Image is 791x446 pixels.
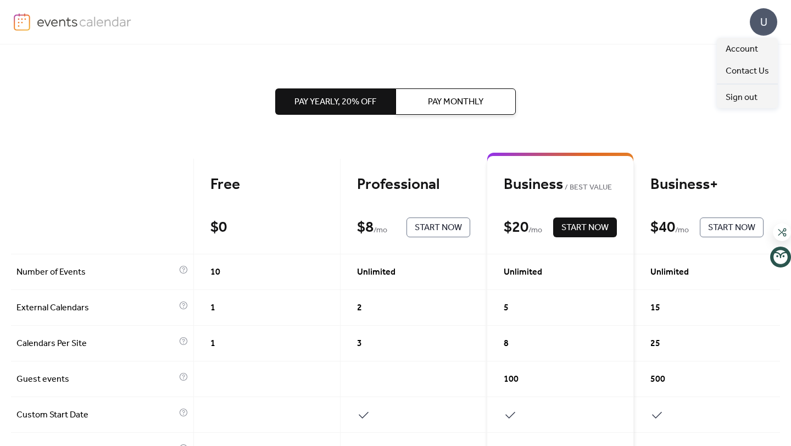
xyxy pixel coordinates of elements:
span: Unlimited [504,266,542,279]
span: Unlimited [357,266,396,279]
span: / mo [374,224,387,237]
button: Start Now [700,218,764,237]
img: logo [14,13,30,31]
span: 8 [504,337,509,350]
a: Account [717,38,778,60]
span: Unlimited [650,266,689,279]
span: 2 [357,302,362,315]
span: Pay Yearly, 20% off [294,96,376,109]
div: $ 20 [504,218,528,237]
span: Start Now [561,221,609,235]
span: 3 [357,337,362,350]
span: Account [726,43,758,56]
span: Number of Events [16,266,176,279]
div: $ 0 [210,218,227,237]
span: 10 [210,266,220,279]
div: Free [210,175,324,194]
span: 100 [504,373,519,386]
div: Business+ [650,175,764,194]
button: Pay Yearly, 20% off [275,88,396,115]
a: Contact Us [717,60,778,82]
span: Sign out [726,91,757,104]
span: 1 [210,337,215,350]
span: Custom Start Date [16,409,176,422]
span: Calendars Per Site [16,337,176,350]
span: Contact Us [726,65,769,78]
div: $ 8 [357,218,374,237]
span: BEST VALUE [563,181,612,194]
span: 25 [650,337,660,350]
span: 5 [504,302,509,315]
span: Pay Monthly [428,96,483,109]
span: 15 [650,302,660,315]
span: / mo [675,224,689,237]
span: Start Now [708,221,755,235]
div: Business [504,175,617,194]
img: logo-type [37,13,132,30]
span: External Calendars [16,302,176,315]
button: Start Now [553,218,617,237]
span: / mo [528,224,542,237]
span: Guest events [16,373,176,386]
div: Professional [357,175,470,194]
div: $ 40 [650,218,675,237]
button: Start Now [406,218,470,237]
div: U [750,8,777,36]
span: Start Now [415,221,462,235]
span: 1 [210,302,215,315]
button: Pay Monthly [396,88,516,115]
span: 500 [650,373,665,386]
